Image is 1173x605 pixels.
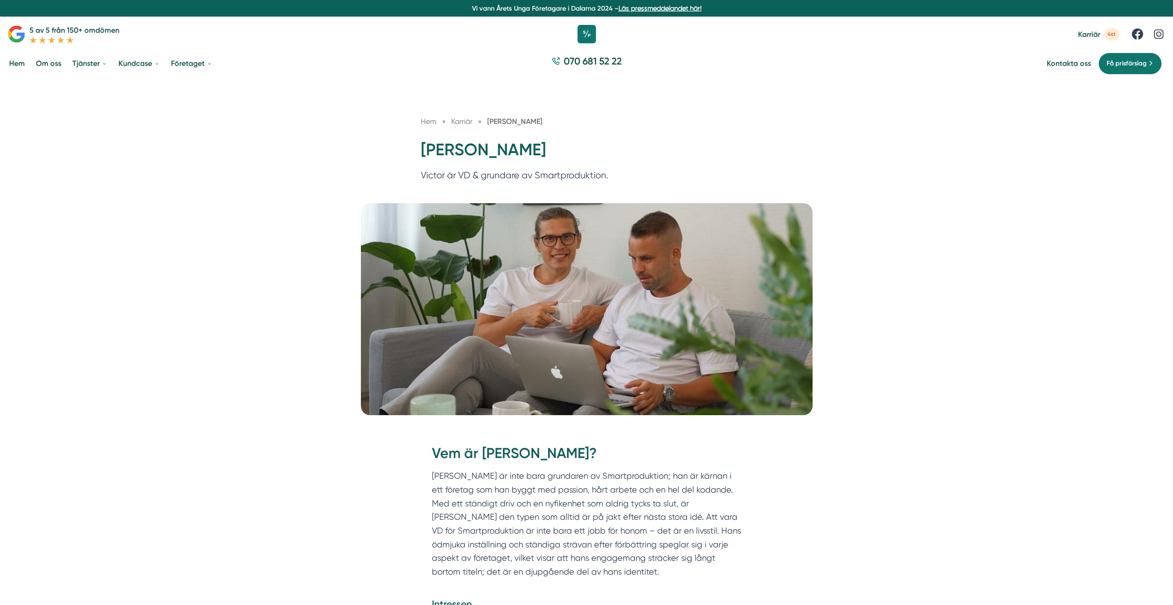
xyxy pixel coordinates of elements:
[619,5,701,12] a: Läs pressmeddelandet här!
[71,52,109,75] a: Tjänster
[7,52,27,75] a: Hem
[1078,30,1100,39] span: Karriär
[451,117,474,126] a: Karriär
[564,54,622,68] span: 070 681 52 22
[432,443,742,469] h2: Vem är [PERSON_NAME]?
[432,469,742,592] p: [PERSON_NAME] är inte bara grundaren av Smartproduktion; han är kärnan i ett företag som han bygg...
[34,52,63,75] a: Om oss
[421,168,753,187] p: Victor är VD & grundare av Smartproduktion.
[29,24,119,36] p: 5 av 5 från 150+ omdömen
[1104,28,1120,41] span: 4st
[4,4,1169,13] p: Vi vann Årets Unga Företagare i Dalarna 2024 –
[169,52,214,75] a: Företaget
[487,117,542,126] a: [PERSON_NAME]
[421,116,753,127] nav: Breadcrumb
[451,117,472,126] span: Karriär
[1078,28,1120,41] a: Karriär 4st
[117,52,162,75] a: Kundcase
[1047,59,1091,68] a: Kontakta oss
[1107,59,1147,69] span: Få prisförslag
[421,117,436,126] a: Hem
[361,203,813,415] img: Victor Blomberg
[421,139,753,169] h1: [PERSON_NAME]
[1098,53,1162,75] a: Få prisförslag
[442,116,446,127] span: »
[478,116,482,127] span: »
[548,54,625,72] a: 070 681 52 22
